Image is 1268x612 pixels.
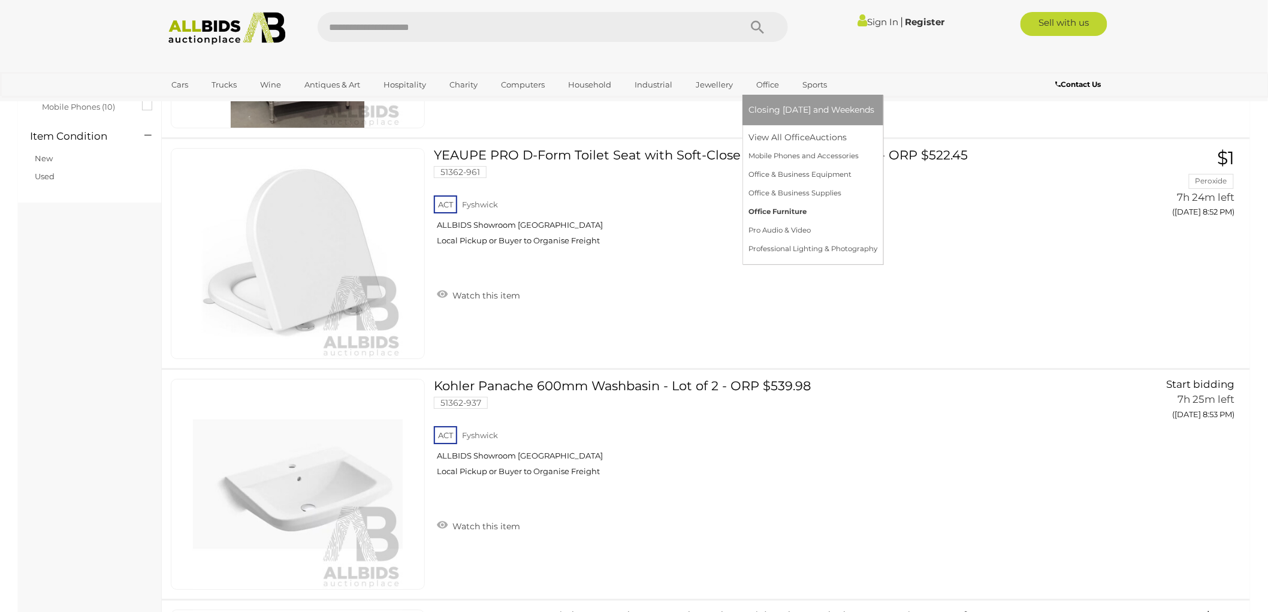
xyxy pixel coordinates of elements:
a: Used [35,171,55,181]
span: | [900,15,903,28]
span: Watch this item [449,521,520,532]
a: Charity [442,75,485,95]
a: Antiques & Art [297,75,368,95]
a: Contact Us [1056,78,1104,91]
span: Watch this item [449,290,520,301]
a: Sports [795,75,835,95]
img: Allbids.com.au [162,12,292,45]
b: Contact Us [1056,80,1101,89]
a: Office [748,75,787,95]
a: Sell with us [1021,12,1107,36]
a: Watch this item [434,516,523,534]
a: Kohler Panache 600mm Washbasin - Lot of 2 - ORP $539.98 51362-937 ACT Fyshwick ALLBIDS Showroom [... [443,379,1059,486]
a: Jewellery [688,75,741,95]
h4: Item Condition [30,131,126,142]
span: Mobile Phones (10) [42,97,132,114]
a: New [35,153,53,163]
span: $1 [1218,147,1235,169]
img: 51362-961a.JPG [193,149,403,358]
a: Computers [493,75,553,95]
span: Start bidding [1167,378,1235,390]
a: [GEOGRAPHIC_DATA] [164,95,264,114]
a: Household [560,75,619,95]
a: Cars [164,75,196,95]
a: Industrial [627,75,680,95]
a: Sign In [858,16,898,28]
a: Start bidding 7h 25m left ([DATE] 8:53 PM) [1077,379,1238,426]
a: Hospitality [376,75,434,95]
a: Wine [252,75,289,95]
a: Watch this item [434,285,523,303]
a: YEAUPE PRO D-Form Toilet Seat with Soft-Close Mechanism - Lot of 5 - ORP $522.45 51362-961 ACT Fy... [443,148,1059,255]
img: 51362-937a.JPG [193,379,403,589]
a: Trucks [204,75,244,95]
a: $1 Peroxide 7h 24m left ([DATE] 8:52 PM) [1077,148,1238,223]
a: Register [905,16,944,28]
button: Search [728,12,788,42]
